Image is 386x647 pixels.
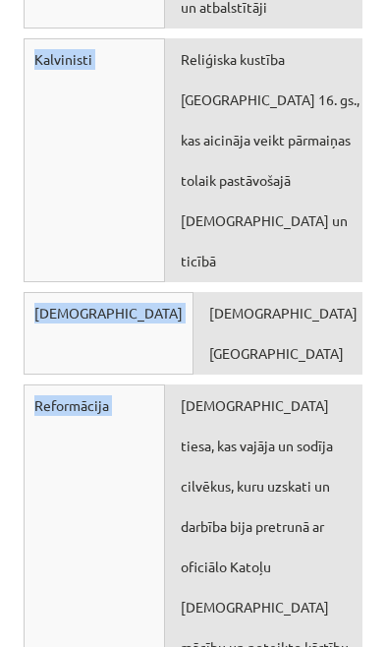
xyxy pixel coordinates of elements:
[24,38,165,282] div: Kalvinisti
[165,38,362,282] div: Reliģiska kustība [GEOGRAPHIC_DATA] 16. gs., kas aicināja veikt pārmaiņas tolaik pastāvošajā [DEM...
[24,292,193,375] div: [DEMOGRAPHIC_DATA]
[193,292,362,375] div: [DEMOGRAPHIC_DATA] [GEOGRAPHIC_DATA]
